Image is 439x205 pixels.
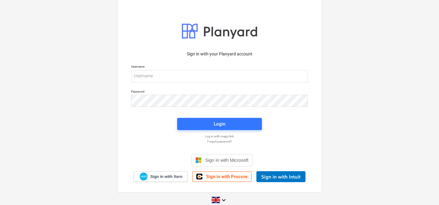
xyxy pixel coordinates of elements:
span: Sign in with Xero [150,174,182,179]
div: Login [214,120,225,128]
img: Xero logo [140,172,148,181]
button: Login [177,118,262,130]
span: Sign in with Microsoft [205,157,248,163]
span: Sign in with Procore [206,174,248,179]
input: Username [131,70,308,82]
a: Sign in with Procore [192,171,252,182]
p: Password [131,90,308,95]
p: Sign in with your Planyard account [131,51,308,57]
p: Username [131,65,308,70]
a: Log in with magic link [128,134,311,138]
a: Forgot password? [128,140,311,143]
img: Microsoft logo [195,157,202,163]
a: Sign in with Xero [134,171,188,182]
i: keyboard_arrow_down [220,196,227,204]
